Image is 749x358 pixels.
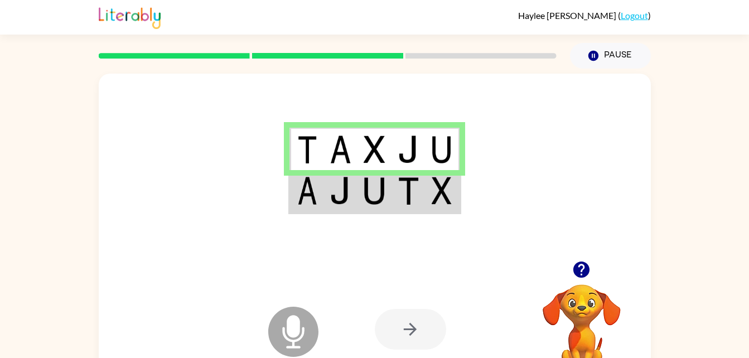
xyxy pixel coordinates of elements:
div: ( ) [518,10,651,21]
img: u [364,177,385,205]
img: t [297,136,317,163]
img: x [364,136,385,163]
img: j [330,177,351,205]
img: Literably [99,4,161,29]
img: a [330,136,351,163]
button: Pause [570,43,651,69]
img: a [297,177,317,205]
img: u [432,136,452,163]
span: Haylee [PERSON_NAME] [518,10,618,21]
img: x [432,177,452,205]
a: Logout [621,10,648,21]
img: j [398,136,419,163]
img: t [398,177,419,205]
